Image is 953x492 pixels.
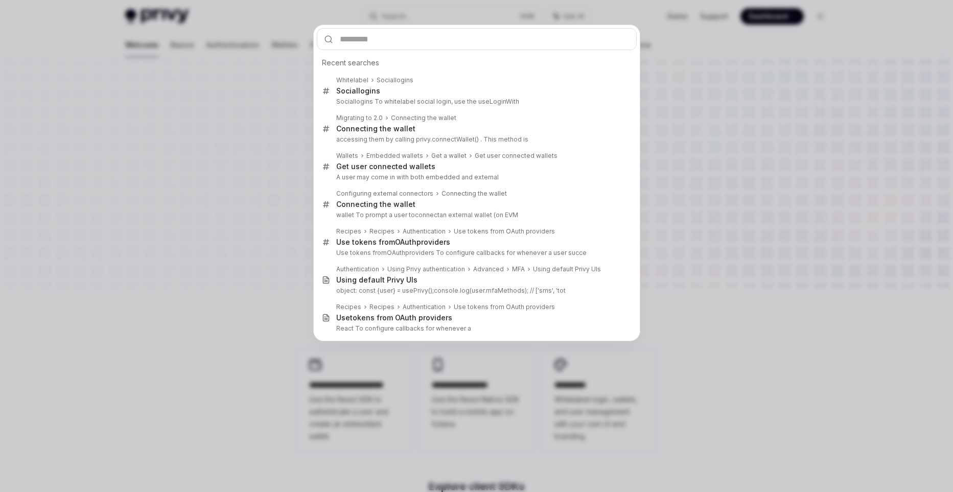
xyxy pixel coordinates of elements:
b: OAuth [387,249,405,256]
b: token [350,313,370,322]
b: Social [336,86,358,95]
div: Recipes [336,227,361,236]
div: Recipes [369,227,394,236]
div: Using Privy authentication [387,265,465,273]
div: Use tokens from OAuth providers [454,227,555,236]
div: MFA [512,265,525,273]
b: connect [415,211,439,219]
div: Connecting the wallet [336,124,415,133]
div: Get user connected wallets [475,152,557,160]
p: A user may come in with both embedded and external [336,173,615,181]
div: Advanced [473,265,504,273]
b: Social [336,98,355,105]
div: Use s from OAuth providers [336,313,452,322]
div: Embedded wallets [366,152,423,160]
div: Authentication [403,303,446,311]
b: Social [377,76,395,84]
div: Get a wallet [431,152,467,160]
div: Wallets [336,152,358,160]
p: logins To whitelabel social login, use the useLoginWith [336,98,615,106]
div: Recipes [336,303,361,311]
div: Using default Privy UIs [336,275,417,285]
p: object: const {user} = usePrivy(); .log(user.mfaMethods); // ['sms', 'tot [336,287,615,295]
div: logins [377,76,413,84]
b: Connect [336,200,366,208]
b: OAuth [395,238,416,246]
b: Get user connected wallets [336,162,435,171]
div: Authentication [403,227,446,236]
div: Recipes [369,303,394,311]
b: Connect [441,190,467,197]
div: Connecting the wallet [391,114,456,122]
p: React To configure callbacks for whenever a [336,324,615,333]
p: accessing them by calling privy. () . This method is [336,135,615,144]
span: Recent searches [322,58,379,68]
p: wallet To prompt a user to an external wallet (on EVM [336,211,615,219]
p: Use tokens from providers To configure callbacks for whenever a user succe [336,249,615,257]
div: Whitelabel [336,76,368,84]
div: ing the wallet [336,200,415,209]
b: connectWallet [432,135,475,143]
b: console [434,287,458,294]
div: logins [336,86,380,96]
div: Using default Privy UIs [533,265,601,273]
div: Migrating to 2.0 [336,114,383,122]
div: Configuring external connectors [336,190,433,198]
div: Authentication [336,265,379,273]
div: Use tokens from OAuth providers [454,303,555,311]
div: Use tokens from providers [336,238,450,247]
div: ing the wallet [441,190,507,198]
